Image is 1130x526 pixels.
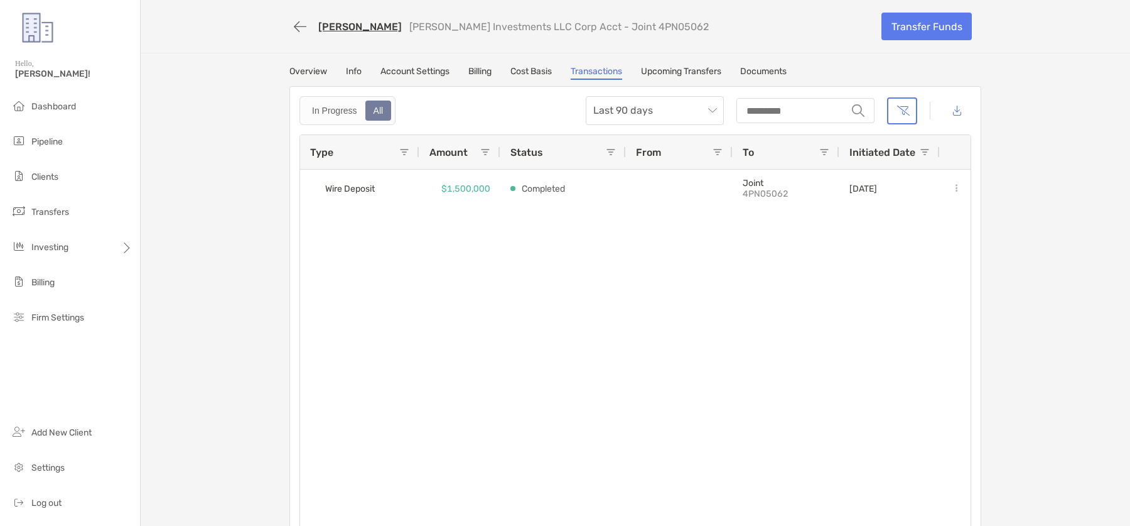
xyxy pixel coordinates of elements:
a: Transactions [571,66,622,80]
img: settings icon [11,459,26,474]
img: Zoe Logo [15,5,60,50]
span: Initiated Date [849,146,915,158]
a: Info [346,66,362,80]
p: Joint [743,178,829,189]
img: pipeline icon [11,133,26,148]
img: add_new_client icon [11,424,26,439]
span: Settings [31,463,65,473]
a: Account Settings [380,66,449,80]
img: firm-settings icon [11,309,26,324]
span: From [636,146,661,158]
img: clients icon [11,168,26,184]
p: $1,500,000 [441,181,490,197]
span: Amount [429,146,468,158]
span: [PERSON_NAME]! [15,68,132,79]
span: Add New Client [31,427,92,438]
button: Clear filters [887,97,917,124]
div: segmented control [299,96,395,125]
span: Transfers [31,207,69,217]
span: Firm Settings [31,312,84,323]
img: billing icon [11,274,26,289]
div: All [367,102,390,119]
img: input icon [852,104,864,117]
img: transfers icon [11,204,26,219]
span: To [743,146,754,158]
a: Cost Basis [510,66,552,80]
a: Transfer Funds [881,13,972,40]
span: Last 90 days [593,97,716,124]
span: Status [510,146,543,158]
a: Billing [468,66,492,80]
span: Pipeline [31,136,63,147]
img: logout icon [11,495,26,510]
a: Overview [289,66,327,80]
span: Type [310,146,333,158]
span: Wire Deposit [325,178,375,199]
div: In Progress [305,102,364,119]
p: [PERSON_NAME] Investments LLC Corp Acct - Joint 4PN05062 [409,21,709,33]
span: Billing [31,277,55,288]
a: Upcoming Transfers [641,66,721,80]
p: 4PN05062 [743,189,829,199]
span: Clients [31,172,58,182]
img: dashboard icon [11,98,26,113]
span: Log out [31,498,62,508]
a: [PERSON_NAME] [318,21,402,33]
p: Completed [522,181,565,197]
span: Investing [31,242,68,253]
p: [DATE] [849,184,877,194]
img: investing icon [11,239,26,254]
a: Documents [740,66,787,80]
span: Dashboard [31,101,76,112]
